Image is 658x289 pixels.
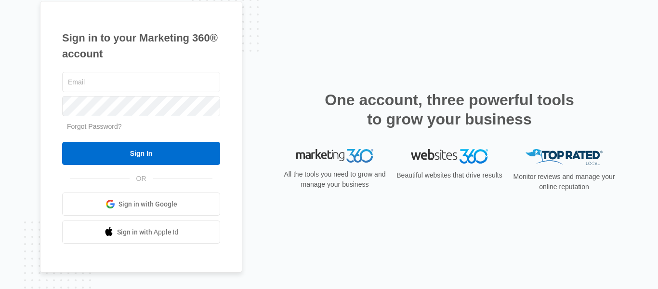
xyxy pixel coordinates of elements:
span: OR [130,174,153,184]
img: Top Rated Local [526,149,603,165]
span: Sign in with Google [118,199,177,209]
span: Sign in with Apple Id [117,227,179,237]
h2: One account, three powerful tools to grow your business [322,90,577,129]
a: Sign in with Apple Id [62,220,220,244]
p: Monitor reviews and manage your online reputation [510,172,618,192]
input: Email [62,72,220,92]
img: Marketing 360 [296,149,373,163]
img: Websites 360 [411,149,488,163]
a: Forgot Password? [67,123,122,130]
p: Beautiful websites that drive results [395,170,503,180]
a: Sign in with Google [62,193,220,216]
input: Sign In [62,142,220,165]
p: All the tools you need to grow and manage your business [281,169,389,190]
h1: Sign in to your Marketing 360® account [62,30,220,62]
